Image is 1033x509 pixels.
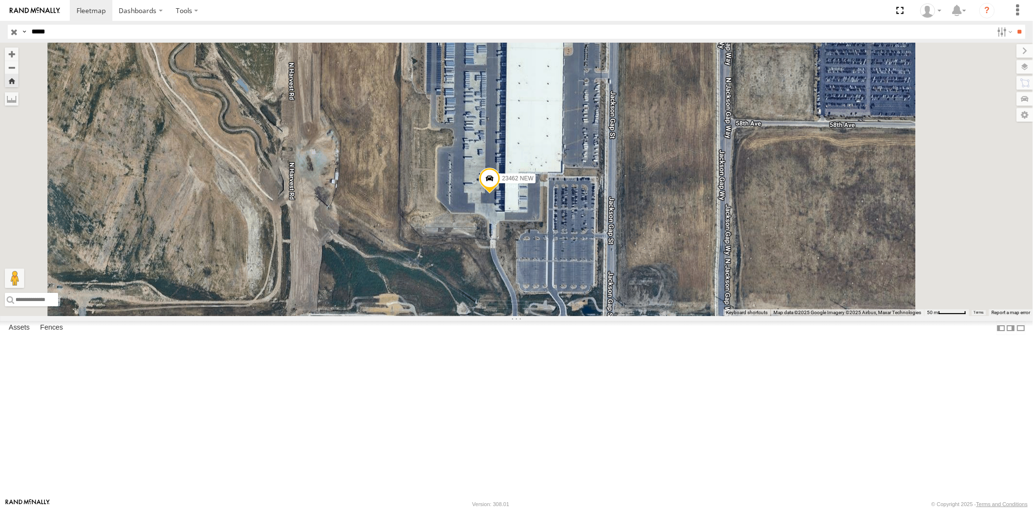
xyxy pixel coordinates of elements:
[5,499,50,509] a: Visit our Website
[974,311,984,315] a: Terms (opens in new tab)
[1016,321,1026,335] label: Hide Summary Table
[993,25,1014,39] label: Search Filter Options
[5,92,18,106] label: Measure
[931,501,1028,507] div: © Copyright 2025 -
[773,310,921,315] span: Map data ©2025 Google Imagery ©2025 Airbus, Maxar Technologies
[976,501,1028,507] a: Terms and Conditions
[1006,321,1016,335] label: Dock Summary Table to the Right
[924,309,969,316] button: Map Scale: 50 m per 54 pixels
[1017,108,1033,122] label: Map Settings
[4,321,34,335] label: Assets
[991,310,1030,315] a: Report a map error
[20,25,28,39] label: Search Query
[502,175,533,182] span: 23462 NEW
[917,3,945,18] div: Sardor Khadjimedov
[10,7,60,14] img: rand-logo.svg
[927,310,938,315] span: 50 m
[5,74,18,87] button: Zoom Home
[996,321,1006,335] label: Dock Summary Table to the Left
[5,269,24,288] button: Drag Pegman onto the map to open Street View
[726,309,768,316] button: Keyboard shortcuts
[5,48,18,61] button: Zoom in
[979,3,995,18] i: ?
[35,321,68,335] label: Fences
[472,501,509,507] div: Version: 308.01
[5,61,18,74] button: Zoom out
